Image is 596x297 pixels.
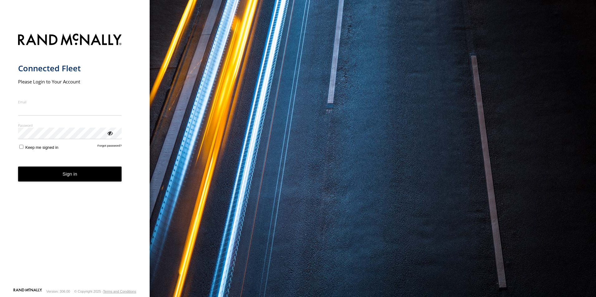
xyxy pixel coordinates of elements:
[25,145,58,150] span: Keep me signed in
[18,167,122,182] button: Sign in
[107,130,113,136] div: ViewPassword
[13,288,42,295] a: Visit our Website
[103,290,136,293] a: Terms and Conditions
[74,290,136,293] div: © Copyright 2025 -
[19,145,23,149] input: Keep me signed in
[18,32,122,48] img: Rand McNally
[18,123,122,128] label: Password
[18,78,122,85] h2: Please Login to Your Account
[98,144,122,150] a: Forgot password?
[46,290,70,293] div: Version: 306.00
[18,63,122,73] h1: Connected Fleet
[18,100,122,104] label: Email
[18,30,132,288] form: main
